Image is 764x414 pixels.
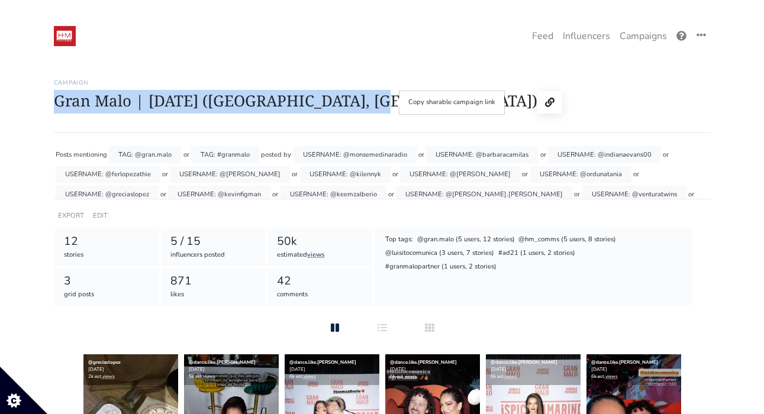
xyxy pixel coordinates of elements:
a: Feed [527,24,558,48]
div: USERNAME: @[PERSON_NAME].[PERSON_NAME] [396,186,572,203]
div: TAG: @gran.malo [109,146,181,163]
div: [DATE] 2k est. [83,354,178,385]
a: views [505,373,517,380]
div: grid posts [64,290,150,300]
div: USERNAME: @keemzalberio [281,186,386,203]
h1: Gran Malo | [DATE] ([GEOGRAPHIC_DATA], [GEOGRAPHIC_DATA]) [54,91,711,114]
div: or [418,146,424,163]
div: 871 [170,273,256,290]
div: USERNAME: @ferlopezathie [56,166,160,183]
div: [DATE] 6k est. [586,354,681,385]
div: 42 [277,273,363,290]
div: USERNAME: @ordunatania [530,166,631,183]
div: USERNAME: @barbaracamilas [426,146,538,163]
a: @dance.like.[PERSON_NAME] [491,359,557,366]
div: #ad21 (1 users, 2 stories) [497,248,576,260]
div: or [183,146,189,163]
div: USERNAME: @greciaslopez [56,186,159,203]
a: EXPORT [58,211,84,220]
div: or [162,166,168,183]
div: or [633,166,639,183]
a: views [102,373,115,380]
div: [DATE] 6k est. [385,354,480,385]
div: Copy sharable campaign link [401,93,502,112]
div: USERNAME: @kilennyk [300,166,391,183]
div: #granmalopartner (1 users, 2 stories) [385,261,498,273]
div: mentioning [73,146,107,163]
div: stories [64,250,150,260]
h6: Campaign [54,79,711,86]
div: 3 [64,273,150,290]
div: likes [170,290,256,300]
div: or [663,146,669,163]
div: USERNAME: @venturatwins [582,186,686,203]
div: 12 [64,233,150,250]
div: USERNAME: @[PERSON_NAME] [170,166,290,183]
div: or [160,186,166,203]
div: or [574,186,580,203]
div: Top tags: [385,234,414,246]
div: [DATE] 6k est. [486,354,581,385]
div: TAG: #granmalo [191,146,259,163]
div: or [388,186,394,203]
div: USERNAME: @[PERSON_NAME] [400,166,520,183]
div: by [283,146,291,163]
a: @greciaslopez [88,359,121,366]
a: views [304,373,316,380]
div: [DATE] 6k est. [285,354,379,385]
a: views [605,373,618,380]
div: or [292,166,298,183]
div: USERNAME: @kevinfigman [168,186,270,203]
a: views [404,373,417,380]
div: comments [277,290,363,300]
div: 5 / 15 [170,233,256,250]
div: Posts [56,146,72,163]
a: views [307,250,324,259]
a: @dance.like.[PERSON_NAME] [390,359,457,366]
a: EDIT [93,211,108,220]
div: or [688,186,694,203]
div: 50k [277,233,363,250]
a: views [203,373,215,380]
a: @dance.like.[PERSON_NAME] [591,359,658,366]
div: or [392,166,398,183]
div: @gran.malo (5 users, 12 stories) [416,234,515,246]
div: @hm_comms (5 users, 8 stories) [517,234,617,246]
div: posted [261,146,282,163]
div: influencers posted [170,250,256,260]
a: @dance.like.[PERSON_NAME] [289,359,356,366]
div: [DATE] 5k est. [184,354,279,385]
a: Campaigns [615,24,672,48]
div: @luisitocomunica (3 users, 7 stories) [385,248,495,260]
div: USERNAME: @monsemedinaradio [294,146,417,163]
a: @dance.like.[PERSON_NAME] [189,359,256,366]
a: Influencers [558,24,615,48]
div: or [522,166,528,183]
div: or [540,146,546,163]
div: estimated [277,250,363,260]
div: or [272,186,278,203]
div: USERNAME: @indianaevans00 [548,146,661,163]
img: 19:52:48_1547236368 [54,26,76,46]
